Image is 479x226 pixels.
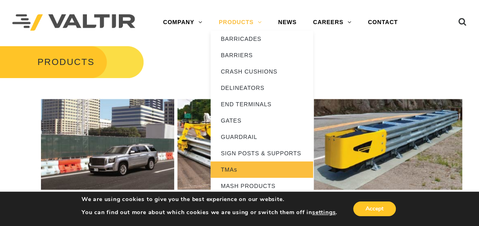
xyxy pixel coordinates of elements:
a: GATES [211,112,313,129]
a: NEWS [270,14,305,31]
a: DELINEATORS [211,80,313,96]
p: CRASH CUSHIONS [314,190,438,199]
a: MASH PRODUCTS [211,178,313,194]
button: Accept [353,201,396,216]
a: BARRIERS [211,47,313,63]
a: CAREERS [305,14,360,31]
a: PRODUCTS [211,14,270,31]
a: CONTACT [360,14,406,31]
a: GUARDRAIL [211,129,313,145]
p: BARRIERS [177,190,302,199]
a: BARRICADES [211,31,313,47]
a: SIGN POSTS & SUPPORTS [211,145,313,161]
img: Valtir [12,14,135,31]
button: settings [312,209,336,216]
p: BARRICADES [41,190,165,199]
a: END TERMINALS [211,96,313,112]
p: You can find out more about which cookies we are using or switch them off in . [82,209,337,216]
a: CRASH CUSHIONS [211,63,313,80]
a: TMAs [211,161,313,178]
p: We are using cookies to give you the best experience on our website. [82,196,337,203]
a: COMPANY [155,14,211,31]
